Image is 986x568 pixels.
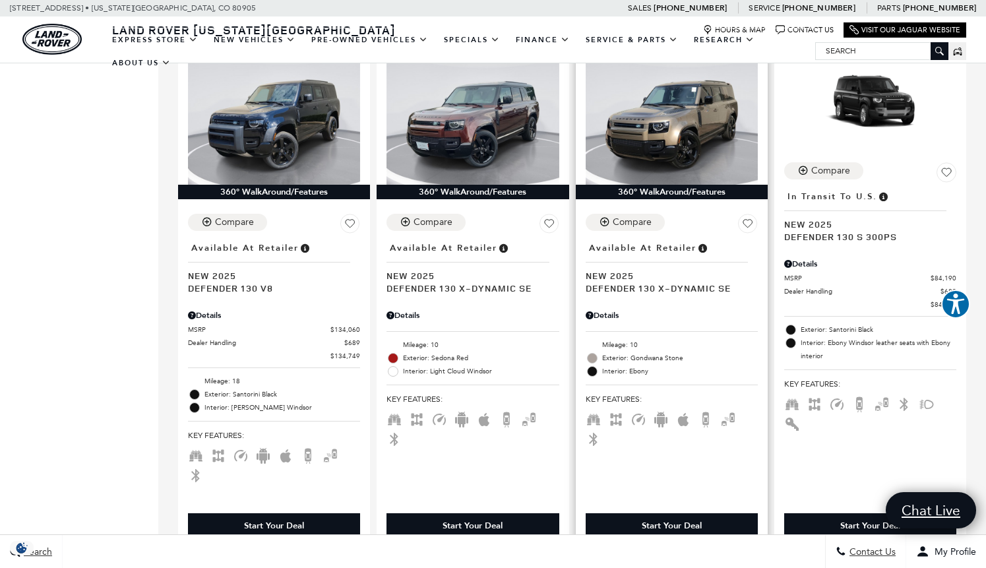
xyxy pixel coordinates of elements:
span: Available at Retailer [390,241,497,255]
span: Adaptive Cruise Control [829,398,845,408]
button: Save Vehicle [738,214,758,239]
span: Chat Live [895,501,967,519]
span: Backup Camera [300,450,316,459]
a: Service & Parts [578,28,686,51]
span: Backup Camera [499,414,514,423]
span: AWD [807,398,822,408]
span: Interior Accents [784,418,800,427]
span: New 2025 [586,269,748,282]
span: Contact Us [846,546,896,557]
div: Pricing Details - Defender 130 X-Dynamic SE [386,309,559,321]
a: Available at RetailerNew 2025Defender 130 X-Dynamic SE [386,239,559,294]
a: Available at RetailerNew 2025Defender 130 X-Dynamic SE [586,239,758,294]
img: 2025 LAND ROVER Defender 130 S 300PS [784,55,956,152]
img: 2025 Land Rover Defender 130 X-Dynamic SE [386,55,559,185]
span: Defender 130 V8 [188,282,350,294]
button: Save Vehicle [539,214,559,239]
li: Mileage: 10 [586,338,758,352]
div: Compare [215,216,254,228]
span: Bluetooth [586,433,601,443]
a: Finance [508,28,578,51]
span: Android Auto [454,414,470,423]
img: 2025 Land Rover Defender 130 X-Dynamic SE [586,55,758,185]
span: Key Features : [784,377,956,391]
input: Search [816,43,948,59]
span: $134,060 [330,325,360,334]
a: Dealer Handling $689 [188,338,360,348]
div: Start Your Deal [188,513,360,538]
div: Pricing Details - Defender 130 X-Dynamic SE [586,309,758,321]
span: New 2025 [386,269,549,282]
div: Compare [414,216,452,228]
span: Service [749,3,780,13]
aside: Accessibility Help Desk [941,290,970,321]
span: $689 [344,338,360,348]
span: Key Features : [586,392,758,406]
span: $84,879 [931,300,956,309]
span: Android Auto [653,414,669,423]
button: Compare Vehicle [784,162,863,179]
span: Bluetooth [386,433,402,443]
span: Dealer Handling [784,286,940,296]
div: Start Your Deal [386,513,559,538]
span: Interior: Ebony [602,365,758,378]
span: Third Row Seats [784,398,800,408]
span: Blind Spot Monitor [323,450,338,459]
button: Open user profile menu [906,535,986,568]
span: $84,190 [931,273,956,283]
a: MSRP $134,060 [188,325,360,334]
span: Vehicle is in stock and ready for immediate delivery. Due to demand, availability is subject to c... [299,241,311,255]
span: Fog Lights [919,398,935,408]
span: Defender 130 X-Dynamic SE [586,282,748,294]
span: Dealer Handling [188,338,344,348]
a: Available at RetailerNew 2025Defender 130 V8 [188,239,360,294]
span: AWD [409,414,425,423]
span: MSRP [784,273,931,283]
span: Interior: Light Cloud Windsor [403,365,559,378]
span: Backup Camera [851,398,867,408]
div: Compare [811,165,850,177]
a: $84,879 [784,300,956,309]
a: Pre-Owned Vehicles [303,28,436,51]
span: New 2025 [784,218,946,230]
a: land-rover [22,24,82,55]
div: Pricing Details - Defender 130 V8 [188,309,360,321]
span: Key Features : [188,428,360,443]
a: Land Rover [US_STATE][GEOGRAPHIC_DATA] [104,22,404,38]
a: In Transit to U.S.New 2025Defender 130 S 300PS [784,187,956,243]
div: 360° WalkAround/Features [377,185,569,199]
button: Compare Vehicle [586,214,665,231]
span: In Transit to U.S. [787,189,877,204]
span: Vehicle is in stock and ready for immediate delivery. Due to demand, availability is subject to c... [696,241,708,255]
a: Dealer Handling $689 [784,286,956,296]
a: $134,749 [188,351,360,361]
button: Compare Vehicle [386,214,466,231]
span: Interior: [PERSON_NAME] Windsor [204,401,360,414]
span: Exterior: Sedona Red [403,352,559,365]
span: Apple Car-Play [675,414,691,423]
div: 360° WalkAround/Features [178,185,370,199]
span: Apple Car-Play [476,414,492,423]
span: Interior: Ebony Windsor leather seats with Ebony interior [801,336,956,363]
button: Compare Vehicle [188,214,267,231]
div: Start Your Deal [840,520,900,532]
span: AWD [608,414,624,423]
span: Vehicle is in stock and ready for immediate delivery. Due to demand, availability is subject to c... [497,241,509,255]
span: Blind Spot Monitor [720,414,736,423]
div: Pricing Details - Defender 130 S 300PS [784,258,956,270]
div: Start Your Deal [244,520,304,532]
span: Third Row Seats [586,414,601,423]
span: AWD [210,450,226,459]
div: Start Your Deal [784,513,956,538]
span: $134,749 [330,351,360,361]
span: MSRP [188,325,330,334]
li: Mileage: 10 [386,338,559,352]
span: Key Features : [386,392,559,406]
a: EXPRESS STORE [104,28,206,51]
a: Specials [436,28,508,51]
img: 2025 Land Rover Defender 130 V8 [188,55,360,185]
div: Compare [613,216,652,228]
span: Exterior: Santorini Black [801,323,956,336]
a: [STREET_ADDRESS] • [US_STATE][GEOGRAPHIC_DATA], CO 80905 [10,3,256,13]
span: Parts [877,3,901,13]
